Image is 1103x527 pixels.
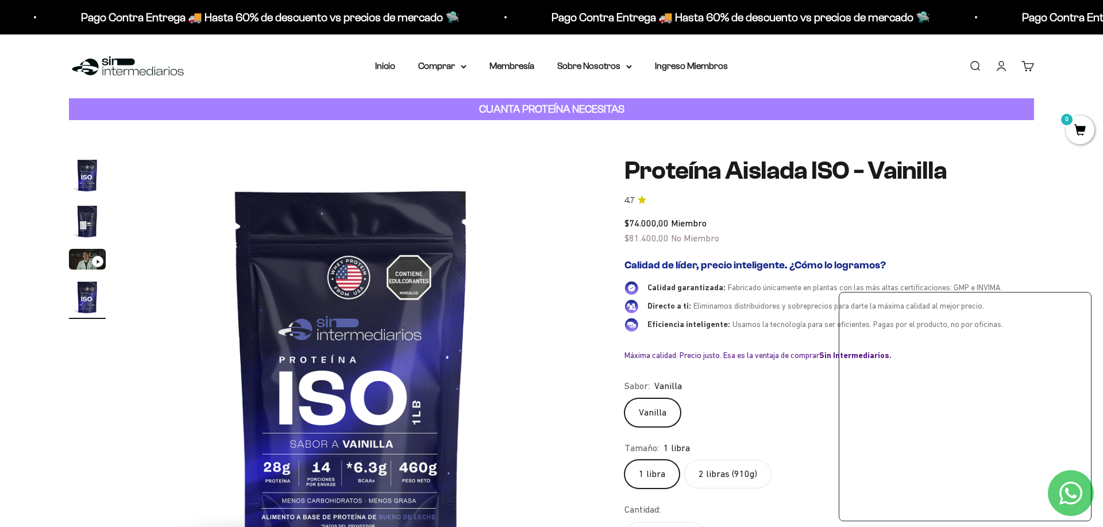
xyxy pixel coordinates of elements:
img: Calidad garantizada [624,281,638,295]
button: Ir al artículo 2 [69,203,106,243]
h1: Proteína Aislada ISO - Vainilla [624,157,1034,184]
p: Pago Contra Entrega 🚚 Hasta 60% de descuento vs precios de mercado 🛸 [550,8,929,26]
button: Ir al artículo 4 [69,279,106,319]
b: Sin Intermediarios. [819,351,892,360]
span: Calidad garantizada: [647,283,726,292]
a: Membresía [489,61,534,71]
p: Pago Contra Entrega 🚚 Hasta 60% de descuento vs precios de mercado 🛸 [80,8,458,26]
span: Vanilla [654,379,682,394]
a: 0 [1066,125,1094,137]
span: $74.000,00 [624,218,669,228]
button: Ir al artículo 1 [69,157,106,197]
span: No Miembro [671,233,719,243]
span: Eficiencia inteligente: [647,320,730,329]
span: Usamos la tecnología para ser eficientes. Pagas por el producto, no por oficinas. [732,320,1003,329]
strong: CUANTA PROTEÍNA NECESITAS [479,103,624,115]
span: Eliminamos distribuidores y sobreprecios para darte la máxima calidad al mejor precio. [693,301,984,310]
img: Directo a ti [624,299,638,313]
button: Ir al artículo 3 [69,249,106,273]
a: Inicio [375,61,395,71]
h2: Calidad de líder, precio inteligente. ¿Cómo lo logramos? [624,259,1034,272]
span: $81.400,00 [624,233,669,243]
img: Proteína Aislada ISO - Vainilla [69,279,106,316]
span: Miembro [671,218,707,228]
a: Ingreso Miembros [655,61,728,71]
a: 4.74.7 de 5.0 estrellas [624,194,1034,207]
img: Proteína Aislada ISO - Vainilla [69,203,106,240]
legend: Tamaño: [624,441,659,456]
summary: Sobre Nosotros [557,59,632,74]
mark: 0 [1060,113,1074,126]
img: Eficiencia inteligente [624,318,638,332]
iframe: zigpoll-iframe [839,291,1091,521]
summary: Comprar [418,59,466,74]
div: Máxima calidad. Precio justo. Esa es la ventaja de comprar [624,350,1034,360]
label: Cantidad: [624,502,661,517]
span: Fabricado únicamente en plantas con las más altas certificaciones: GMP e INVIMA. [728,283,1002,292]
span: 4.7 [624,194,634,207]
span: 1 libra [664,441,690,456]
span: Directo a ti: [647,301,691,310]
img: Proteína Aislada ISO - Vainilla [69,157,106,194]
legend: Sabor: [624,379,650,394]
